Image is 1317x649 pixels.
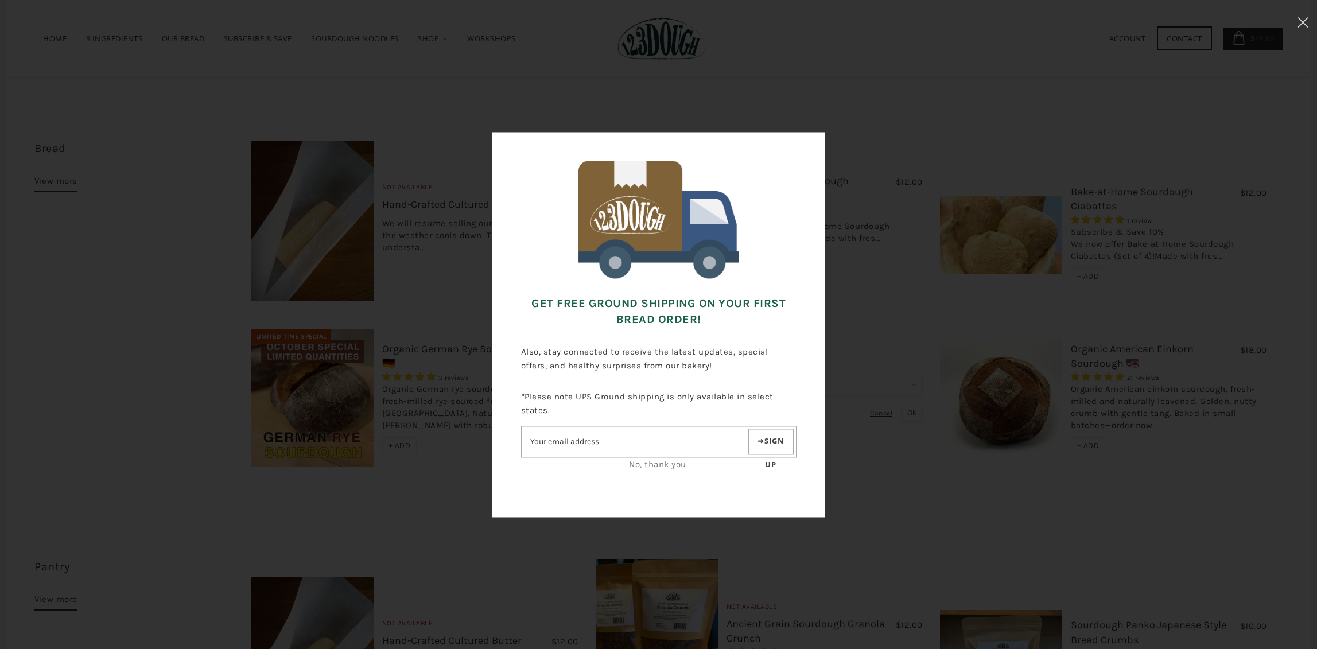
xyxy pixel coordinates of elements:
[522,432,746,452] input: Email address
[629,459,688,469] a: No, thank you.
[521,336,797,381] p: Also, stay connected to receive the latest updates, special offers, and healthy surprises from ou...
[578,161,739,278] img: 123Dough Bakery Free Shipping for First Time Customers
[521,381,797,480] div: *Please note UPS Ground shipping is only available in select states.
[748,429,794,454] button: Sign up
[521,287,797,336] h3: Get FREE Ground Shipping on Your First Bread Order!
